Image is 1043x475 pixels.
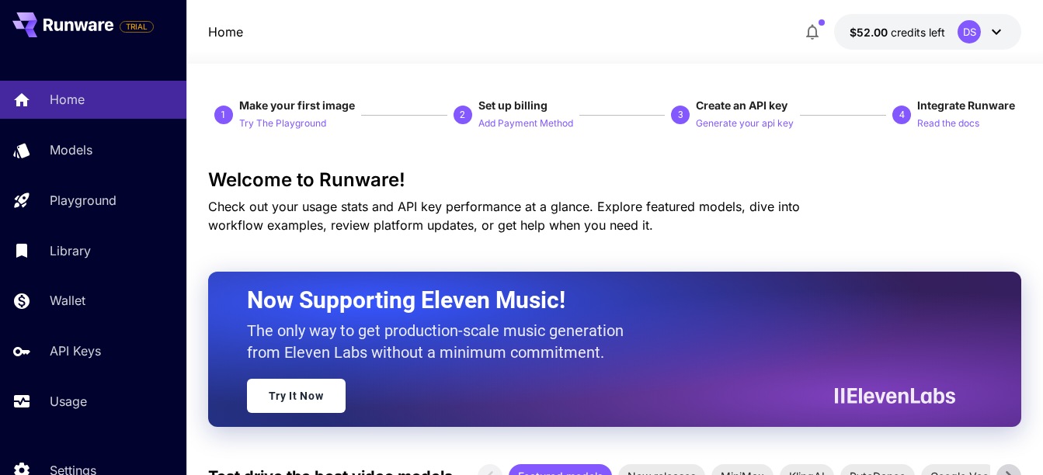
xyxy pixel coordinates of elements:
[50,90,85,109] p: Home
[208,23,243,41] nav: breadcrumb
[696,113,794,132] button: Generate your api key
[834,14,1021,50] button: $52.00DS
[917,99,1015,112] span: Integrate Runware
[50,291,85,310] p: Wallet
[478,116,573,131] p: Add Payment Method
[917,113,979,132] button: Read the docs
[958,20,981,43] div: DS
[50,342,101,360] p: API Keys
[50,241,91,260] p: Library
[247,320,635,363] p: The only way to get production-scale music generation from Eleven Labs without a minimum commitment.
[120,17,154,36] span: Add your payment card to enable full platform functionality.
[678,108,683,122] p: 3
[221,108,226,122] p: 1
[899,108,905,122] p: 4
[50,392,87,411] p: Usage
[208,199,800,233] span: Check out your usage stats and API key performance at a glance. Explore featured models, dive int...
[478,113,573,132] button: Add Payment Method
[850,26,891,39] span: $52.00
[239,113,326,132] button: Try The Playground
[891,26,945,39] span: credits left
[696,116,794,131] p: Generate your api key
[208,23,243,41] a: Home
[208,169,1022,191] h3: Welcome to Runware!
[50,140,92,159] p: Models
[247,286,944,315] h2: Now Supporting Eleven Music!
[239,116,326,131] p: Try The Playground
[247,379,346,413] a: Try It Now
[478,99,548,112] span: Set up billing
[460,108,465,122] p: 2
[50,191,116,210] p: Playground
[239,99,355,112] span: Make your first image
[917,116,979,131] p: Read the docs
[850,24,945,40] div: $52.00
[120,21,153,33] span: TRIAL
[696,99,787,112] span: Create an API key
